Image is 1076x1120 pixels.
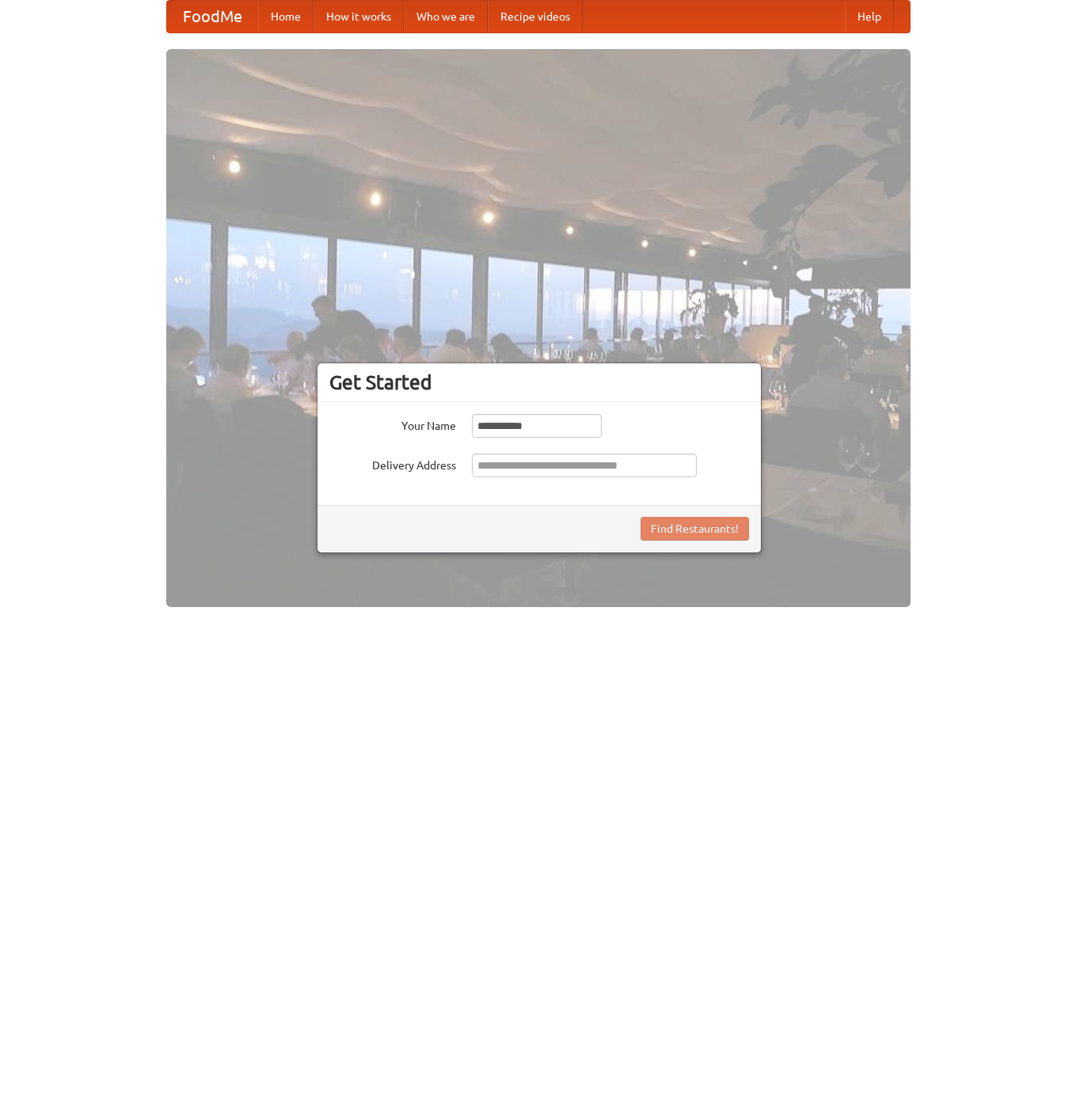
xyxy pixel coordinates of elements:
[167,1,258,32] a: FoodMe
[258,1,314,32] a: Home
[641,517,749,541] button: Find Restaurants!
[329,414,456,434] label: Your Name
[404,1,488,32] a: Who we are
[329,454,456,473] label: Delivery Address
[329,370,749,394] h3: Get Started
[845,1,894,32] a: Help
[488,1,583,32] a: Recipe videos
[314,1,404,32] a: How it works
